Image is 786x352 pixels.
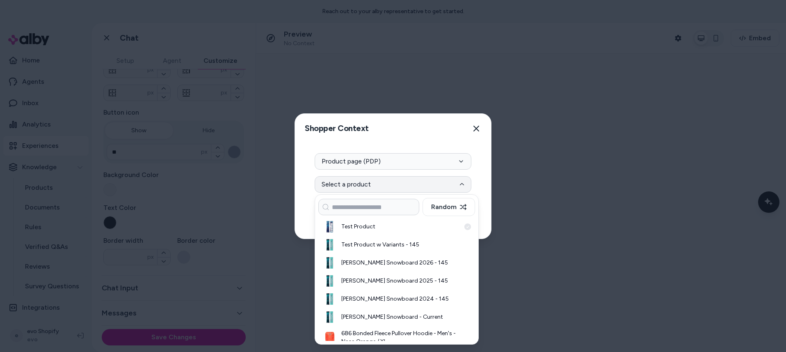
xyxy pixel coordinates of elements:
h3: [PERSON_NAME] Snowboard 2024 - 145 [341,295,460,303]
h3: [PERSON_NAME] Snowboard 2025 - 145 [341,277,460,285]
h2: Shopper Context [302,120,369,137]
img: Test Product [322,221,338,232]
h3: [PERSON_NAME] Snowboard - Current [341,313,460,321]
h3: Test Product w Variants - 145 [341,241,460,249]
img: Burton Snowboard - Current [322,311,338,323]
h3: [PERSON_NAME] Snowboard 2026 - 145 [341,259,460,267]
img: Burton Snowboard 2024 - 145 [322,293,338,305]
h3: 686 Bonded Fleece Pullover Hoodie - Men's - Nasa Orange / XL [341,329,460,346]
img: 686 Bonded Fleece Pullover Hoodie - Men's - Nasa Orange / XL [322,332,338,343]
h3: Test Product [341,223,460,231]
img: Test Product w Variants - 145 [322,239,338,251]
button: Select a product [315,176,471,193]
img: Burton Snowboard 2025 - 145 [322,275,338,287]
button: Random [423,198,475,216]
img: Burton Snowboard 2026 - 145 [322,257,338,269]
